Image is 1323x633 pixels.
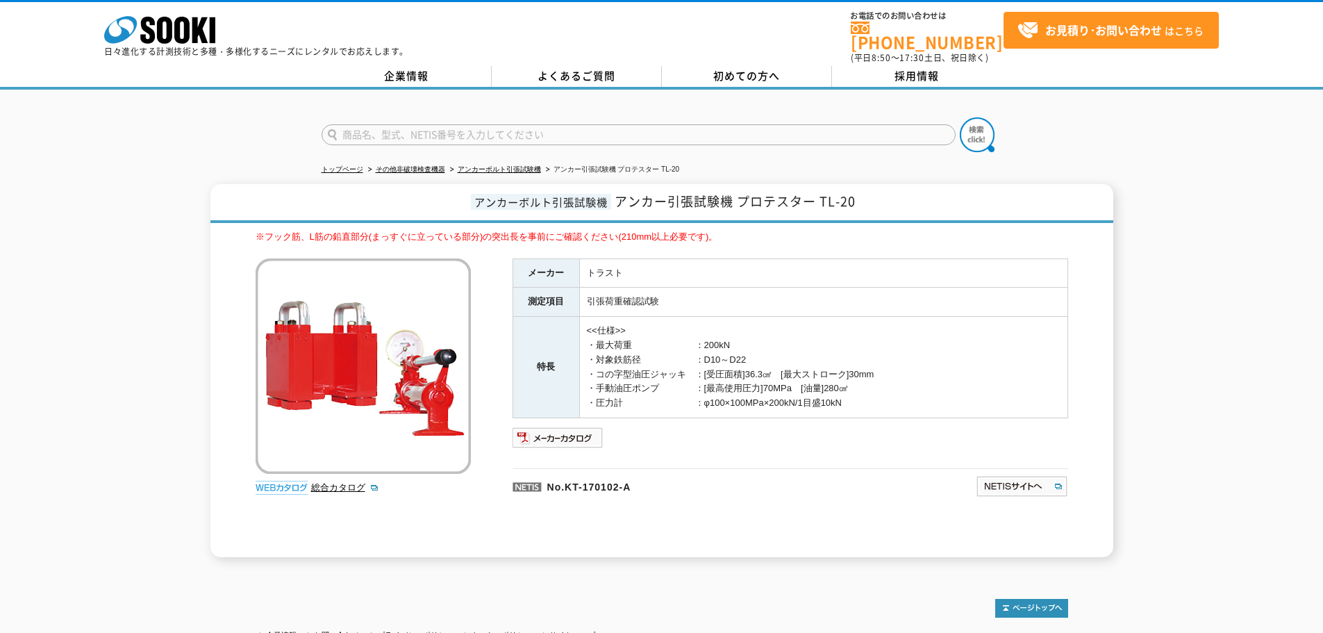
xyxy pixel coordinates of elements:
span: 17:30 [899,51,924,64]
input: 商品名、型式、NETIS番号を入力してください [322,124,956,145]
td: 引張荷重確認試験 [579,288,1067,317]
span: はこちら [1017,20,1204,41]
img: アンカー引張試験機 プロテスター TL-20 [256,258,471,474]
a: 総合カタログ [311,482,379,493]
td: トラスト [579,258,1067,288]
a: アンカーボルト引張試験機 [458,165,541,173]
th: 測定項目 [513,288,579,317]
td: <<仕様>> ・最大荷重 ：200kN ・対象鉄筋径 ：D10～D22 ・コの字型油圧ジャッキ ：[受圧面積]36.3㎠ [最大ストローク]30mm ・手動油圧ポンプ ：[最高使用圧力]70MP... [579,317,1067,418]
a: メーカーカタログ [513,436,604,446]
a: トップページ [322,165,363,173]
font: ※フック筋、L筋の鉛直部分(まっすぐに立っている部分)の突出長を事前にご確認ください(210mm以上必要です)。 [256,231,718,242]
a: その他非破壊検査機器 [376,165,445,173]
th: 特長 [513,317,579,418]
span: 初めての方へ [713,68,780,83]
img: webカタログ [256,481,308,495]
a: [PHONE_NUMBER] [851,22,1004,50]
li: アンカー引張試験機 プロテスター TL-20 [543,163,680,177]
a: お見積り･お問い合わせはこちら [1004,12,1219,49]
th: メーカー [513,258,579,288]
p: 日々進化する計測技術と多種・多様化するニーズにレンタルでお応えします。 [104,47,408,56]
a: 企業情報 [322,66,492,87]
p: No.KT-170102-A [513,468,842,502]
span: (平日 ～ 土日、祝日除く) [851,51,988,64]
img: トップページへ [995,599,1068,618]
img: NETISサイトへ [976,475,1068,498]
img: btn_search.png [960,117,995,152]
span: アンカー引張試験機 プロテスター TL-20 [615,192,856,211]
span: 8:50 [872,51,891,64]
a: 初めての方へ [662,66,832,87]
span: アンカーボルト引張試験機 [471,194,611,210]
span: お電話でのお問い合わせは [851,12,1004,20]
a: 採用情報 [832,66,1002,87]
a: よくあるご質問 [492,66,662,87]
img: メーカーカタログ [513,427,604,449]
strong: お見積り･お問い合わせ [1045,22,1162,38]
